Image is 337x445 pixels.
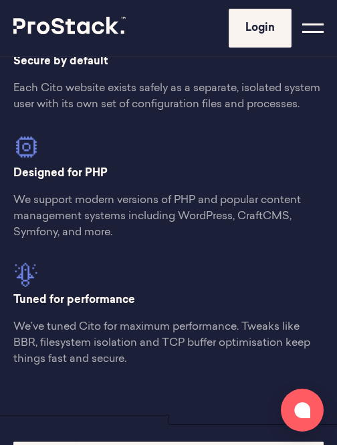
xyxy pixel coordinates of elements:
[13,319,324,367] p: We’ve tuned Cito for maximum performance. Tweaks like BBR, filesystem isolation and TCP buffer op...
[229,9,292,48] a: Login
[13,292,324,308] p: Tuned for performance
[245,23,275,34] span: Login
[13,54,324,70] p: Secure by default
[13,166,324,182] p: Designed for PHP
[281,389,324,432] button: Open chat window
[13,262,39,288] img: No limits
[13,134,39,160] img: Hardware ico
[13,80,324,113] p: Each Cito website exists safely as a separate, isolated system user with its own set of configura...
[13,17,127,40] a: Prostack logo
[13,192,324,241] p: We support modern versions of PHP and popular content management systems including WordPress, Cra...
